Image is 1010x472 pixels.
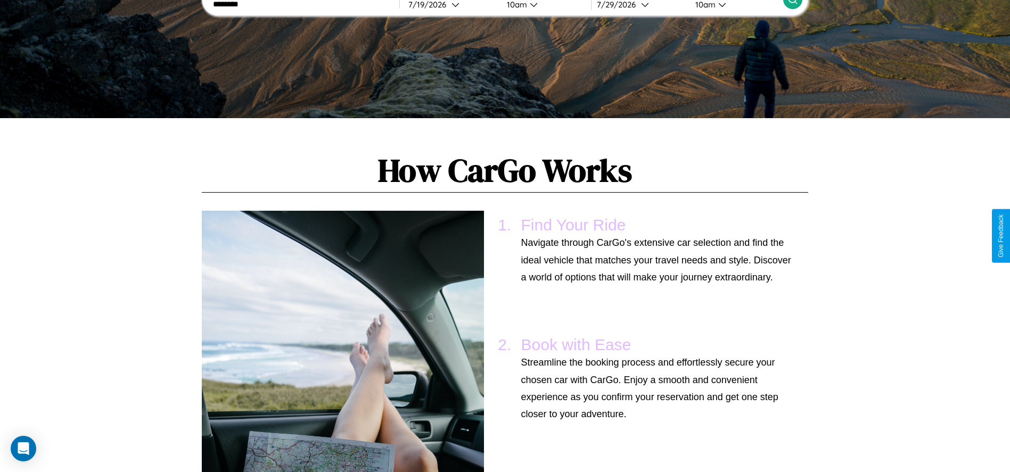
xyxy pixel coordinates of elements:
div: Give Feedback [997,214,1005,258]
h1: How CarGo Works [202,148,808,193]
li: Find Your Ride [516,211,798,291]
p: Streamline the booking process and effortlessly secure your chosen car with CarGo. Enjoy a smooth... [521,354,792,423]
p: Navigate through CarGo's extensive car selection and find the ideal vehicle that matches your tra... [521,234,792,286]
li: Book with Ease [516,330,798,428]
div: Open Intercom Messenger [11,436,36,461]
